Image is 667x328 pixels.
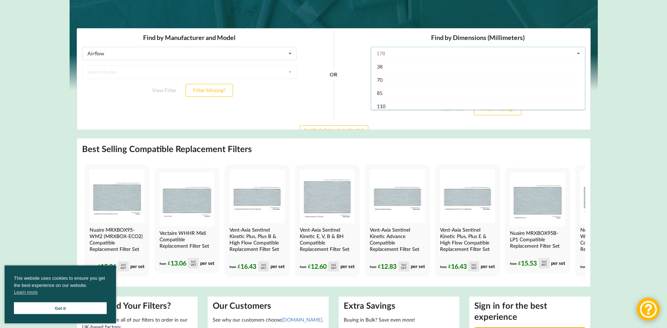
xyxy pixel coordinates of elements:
a: Nuaire MRXBOX95-WH1 Compatible MVHR Filter Replacement Set from MVHR.shop Nuaire MRXBOX95-WH1 (MR... [575,165,640,277]
h2: Our Customers [213,300,324,311]
img: Vent-Axia Sentinel Kinetic Advance Compatible MVHR Filter Replacement Set from MVHR.shop [370,170,425,223]
a: Got it cookie [14,302,107,314]
span: per set [340,263,355,269]
h4: Vent-Axia Sentinel Kinetic Plus, Plus E & High Flow Compatible Replacement Filter Set [440,227,494,252]
h4: Nuaire MRXBOX95-WM2 (MRXBOX-ECO2) Compatible Replacement Filter Set [90,227,143,252]
div: 13.06 [168,258,199,268]
b: Can't find what you're looking for? [227,99,287,104]
div: incl [542,260,546,263]
span: 85 [300,62,306,68]
button: Can't find what you're looking for? [223,97,292,106]
h3: Find by Dimensions (Millimeters) [294,5,509,14]
div: Airflow [11,23,27,28]
div: cookieconsent [5,266,116,323]
span: 70 [300,49,306,55]
span: from [160,262,166,266]
h2: Best Selling Compatible Replacement Filters [82,143,252,155]
h4: Vent-Axia Sentinel Kinetic Plus, Plus B & High Flow Compatible Replacement Filter Set [229,227,283,252]
div: VAT [471,266,477,269]
span: per set [551,260,565,266]
div: 12.60 [308,261,339,271]
div: incl [121,263,126,266]
span: from [370,265,377,269]
span: per set [200,260,214,266]
a: Vent-Axia Sentinel Kinetic Plus E & High Flow Compatible MVHR Filter Replacement Set from MVHR.sh... [435,165,500,277]
h4: Nuaire MRXBOX95B-LP1 Compatible Replacement Filter Set [510,230,564,249]
span: £ [98,262,101,271]
a: Vent-Axia Sentinel Kinetic Advance Compatible MVHR Filter Replacement Set from MVHR.shop Vent-Axi... [365,165,430,277]
h2: Sign in for the best experience [474,300,585,322]
span: £ [168,259,171,267]
span: £ [238,262,241,271]
a: Vent-Axia Sentinel Kinetic E, V, B & BH Compatible MVHR Filter Replacement Set from MVHR.shop Ven... [295,165,360,277]
div: incl [261,263,266,266]
h2: Extra Savings [344,300,455,311]
a: Vectaire WHHR Midi Compatible MVHR Filter Replacement Set from MVHR.shop Vectaire WHHR Midi Compa... [155,168,219,273]
a: Nuaire MRXBOX95-WM2 Compatible MVHR Filter Replacement Set from MVHR.shop Nuaire MRXBOX95-WM2 (MR... [85,165,150,277]
span: per set [481,263,495,269]
span: per set [271,263,285,269]
button: Filter Missing? [109,56,156,69]
h4: Vent-Axia Sentinel Kinetic E, V, B & BH Compatible Replacement Filter Set [300,227,353,252]
h4: Nuaire MRXBOX95-WH1 (MRXBOX-ECO3) Compatible Replacement Filter Set [580,227,634,252]
span: 110 [300,75,309,81]
span: This website uses cookies to ensure you get the best experience on our website. [14,275,107,298]
h4: Vectaire WHHR Midi Compatible Replacement Filter Set [160,230,213,249]
span: from [229,265,236,269]
div: incl [191,260,196,263]
span: £ [378,262,381,271]
p: Buying in Bulk? Save even more! [344,316,455,323]
span: 38 [300,35,306,41]
a: Nuaire MRXBOX95B-LP1 Compatible MVHR Filter Replacement Set from MVHR.shop Nuaire MRXBOX95B-LP1 C... [505,168,570,273]
div: VAT [120,266,126,269]
p: See why our customers choose . [213,316,324,323]
div: incl [471,263,476,266]
span: £ [308,262,311,271]
img: Nuaire MRXBOX95B-LP1 Compatible MVHR Filter Replacement Set from MVHR.shop [510,173,565,226]
div: 15.53 [518,258,549,268]
span: £ [448,262,451,271]
span: from [90,265,96,269]
div: incl [401,263,406,266]
img: Nuaire MRXBOX95-WM2 Compatible MVHR Filter Replacement Set from MVHR.shop [90,170,145,223]
img: Vent-Axia Sentinel Kinetic Plus E & High Flow Compatible MVHR Filter Replacement Set from MVHR.shop [440,170,495,223]
a: cookies - Learn more [14,289,37,296]
a: Vent-Axia Sentinel Kinetic Plus, Plus B & High Flow Compatible MVHR Filter Replacement Set from M... [224,165,289,277]
div: 16.43 [448,261,479,271]
span: from [580,265,587,269]
div: 13.06 [98,261,129,271]
span: per set [130,263,145,269]
h3: Find by Manufacturer and Model [5,5,220,14]
div: 16.43 [238,261,269,271]
div: 12.83 [378,261,409,271]
img: Vent-Axia Sentinel Kinetic E, V, B & BH Compatible MVHR Filter Replacement Set from MVHR.shop [300,170,355,223]
h4: Vent-Axia Sentinel Kinetic Advance Compatible Replacement Filter Set [370,227,423,252]
img: Vectaire WHHR Midi Compatible MVHR Filter Replacement Set from MVHR.shop [160,173,214,226]
div: OR [253,46,261,92]
img: Nuaire MRXBOX95-WH1 Compatible MVHR Filter Replacement Set from MVHR.shop [580,170,635,223]
span: from [300,265,307,269]
span: per set [411,263,425,269]
a: [DOMAIN_NAME] [282,317,322,323]
div: VAT [541,263,547,266]
span: from [440,265,447,269]
h2: Can't Find Your Filters? [82,300,193,311]
div: incl [331,263,336,266]
span: £ [518,259,521,267]
div: VAT [401,266,406,269]
span: from [510,262,517,266]
div: VAT [191,263,196,266]
div: VAT [331,266,337,269]
div: VAT [261,266,266,269]
img: Vent-Axia Sentinel Kinetic Plus, Plus B & High Flow Compatible MVHR Filter Replacement Set from M... [229,170,284,223]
